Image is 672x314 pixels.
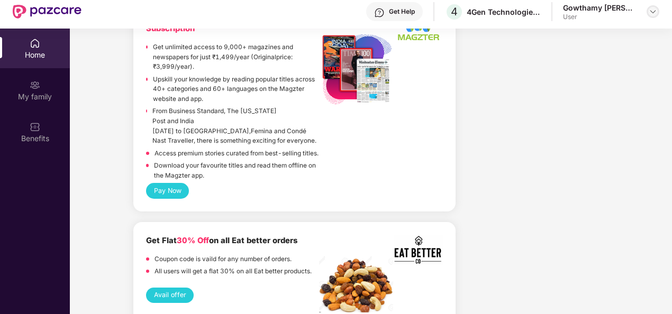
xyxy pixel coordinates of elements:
[30,38,40,49] img: svg+xml;base64,PHN2ZyBpZD0iSG9tZSIgeG1sbnM9Imh0dHA6Ly93d3cudzMub3JnLzIwMDAvc3ZnIiB3aWR0aD0iMjAiIG...
[563,3,637,13] div: Gowthamy [PERSON_NAME]
[146,183,189,198] button: Pay Now
[153,75,320,104] p: Upskill your knowledge by reading popular titles across 40+ categories and 60+ languages on the M...
[146,12,279,33] b: Get Flat 63% Off on
[146,288,194,303] button: Avail offer
[155,149,319,159] p: Access premium stories curated from best-selling titles.
[374,7,385,18] img: svg+xml;base64,PHN2ZyBpZD0iSGVscC0zMngzMiIgeG1sbnM9Imh0dHA6Ly93d3cudzMub3JnLzIwMDAvc3ZnIiB3aWR0aD...
[146,12,279,33] span: Magzter GOLD Subscription
[319,256,393,313] img: Screenshot%202022-11-18%20at%2012.32.13%20PM.png
[154,161,320,180] p: Download your favourite titles and read them offline on the Magzter app.
[467,7,541,17] div: 4Gen Technologies Private Limited
[649,7,657,16] img: svg+xml;base64,PHN2ZyBpZD0iRHJvcGRvd24tMzJ4MzIiIHhtbG5zPSJodHRwOi8vd3d3LnczLm9yZy8yMDAwL3N2ZyIgd2...
[155,266,312,276] p: All users will get a flat 30% on all Eat better products.
[30,122,40,132] img: svg+xml;base64,PHN2ZyBpZD0iQmVuZWZpdHMiIHhtbG5zPSJodHRwOi8vd3d3LnczLm9yZy8yMDAwL3N2ZyIgd2lkdGg9Ij...
[319,32,393,106] img: Listing%20Image%20-%20Option%201%20-%20Edited.png
[153,42,319,72] p: Get unlimited access to 9,000+ magazines and newspapers for just ₹1,499/year (Originalprice: ₹3,9...
[152,106,319,145] p: From Business Standard, The [US_STATE] Post and India [DATE] to [GEOGRAPHIC_DATA],Femina and Cond...
[451,5,458,18] span: 4
[155,254,292,264] p: Coupon code is vaild for any number of orders.
[146,236,297,245] b: Get Flat on all Eat better orders
[389,7,415,16] div: Get Help
[394,235,443,265] img: Screenshot%202022-11-17%20at%202.10.19%20PM.png
[177,236,209,245] span: 30% Off
[13,5,81,19] img: New Pazcare Logo
[563,13,637,21] div: User
[30,80,40,90] img: svg+xml;base64,PHN2ZyB3aWR0aD0iMjAiIGhlaWdodD0iMjAiIHZpZXdCb3g9IjAgMCAyMCAyMCIgZmlsbD0ibm9uZSIgeG...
